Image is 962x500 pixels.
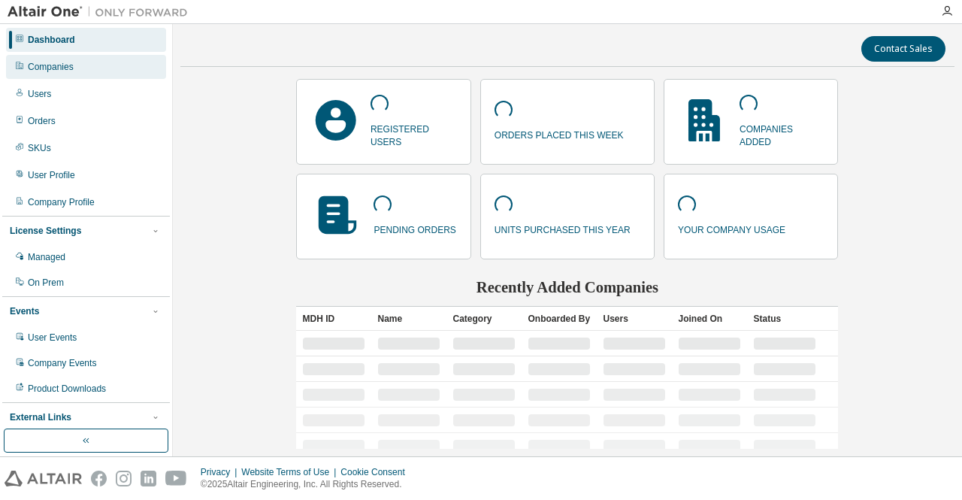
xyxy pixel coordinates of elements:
[28,34,75,46] div: Dashboard
[302,307,365,331] div: MDH ID
[28,61,74,73] div: Companies
[452,307,516,331] div: Category
[28,383,106,395] div: Product Downloads
[861,36,945,62] button: Contact Sales
[678,220,785,237] p: your company usage
[28,142,51,154] div: SKUs
[10,305,39,317] div: Events
[296,277,838,297] h2: Recently Added Companies
[374,220,455,237] p: pending orders
[28,196,95,208] div: Company Profile
[495,220,631,237] p: units purchased this year
[28,332,77,344] div: User Events
[340,466,413,478] div: Cookie Consent
[165,471,187,486] img: youtube.svg
[28,115,56,127] div: Orders
[377,307,440,331] div: Name
[10,225,81,237] div: License Settings
[753,307,816,331] div: Status
[10,411,71,423] div: External Links
[371,119,457,149] p: registered users
[28,357,96,369] div: Company Events
[241,466,340,478] div: Website Terms of Use
[740,119,824,149] p: companies added
[201,478,414,491] p: © 2025 Altair Engineering, Inc. All Rights Reserved.
[678,307,741,331] div: Joined On
[91,471,107,486] img: facebook.svg
[201,466,241,478] div: Privacy
[28,88,51,100] div: Users
[28,169,75,181] div: User Profile
[28,277,64,289] div: On Prem
[8,5,195,20] img: Altair One
[141,471,156,486] img: linkedin.svg
[528,307,591,331] div: Onboarded By
[5,471,82,486] img: altair_logo.svg
[28,251,65,263] div: Managed
[495,125,624,142] p: orders placed this week
[603,307,666,331] div: Users
[116,471,132,486] img: instagram.svg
